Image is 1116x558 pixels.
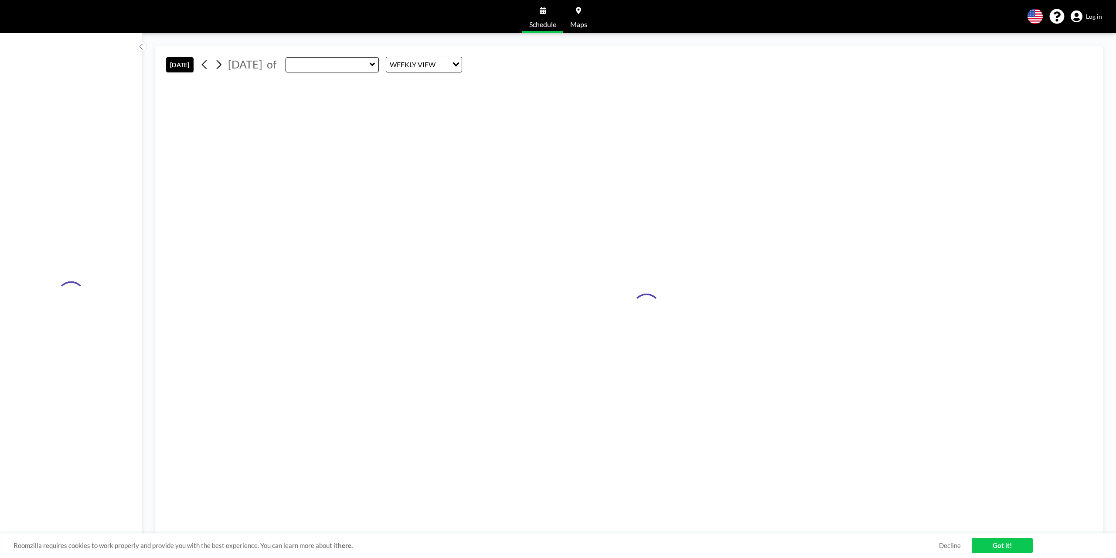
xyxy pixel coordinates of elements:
span: Schedule [529,21,556,28]
span: Maps [570,21,587,28]
span: Roomzilla requires cookies to work properly and provide you with the best experience. You can lea... [14,541,939,550]
img: organization-logo [14,8,56,25]
div: Search for option [386,57,462,72]
span: of [267,58,276,71]
a: Decline [939,541,961,550]
span: Log in [1086,13,1102,21]
span: WEEKLY VIEW [388,59,437,70]
a: Log in [1071,10,1102,23]
button: [DATE] [166,57,194,72]
input: Search for option [438,59,447,70]
span: [DATE] [228,58,262,71]
a: Got it! [972,538,1033,553]
a: here. [338,541,353,549]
